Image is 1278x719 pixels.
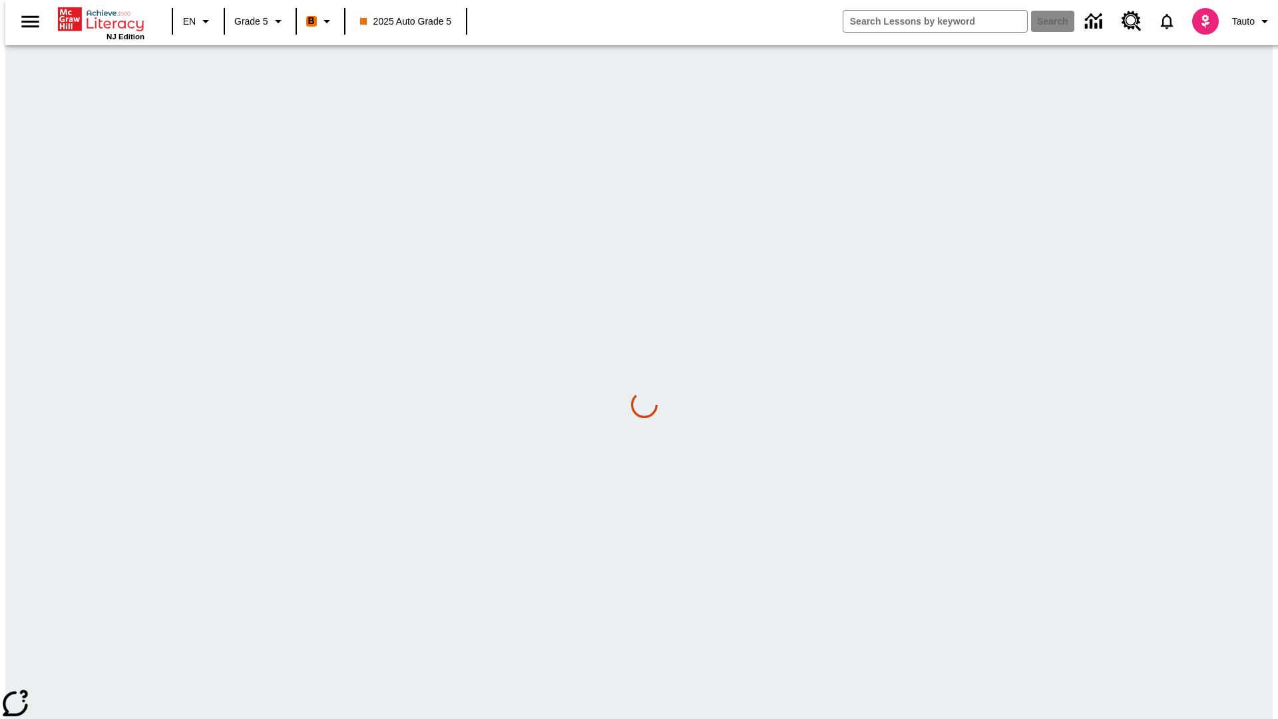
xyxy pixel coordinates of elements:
button: Grade: Grade 5, Select a grade [229,9,292,33]
div: Home [58,5,144,41]
input: search field [843,11,1027,32]
span: EN [183,15,196,29]
span: Grade 5 [234,15,268,29]
img: avatar image [1192,8,1219,35]
span: B [308,13,315,29]
button: Open side menu [11,2,50,41]
span: NJ Edition [106,33,144,41]
span: Tauto [1232,15,1255,29]
a: Data Center [1077,3,1114,40]
button: Language: EN, Select a language [177,9,220,33]
a: Resource Center, Will open in new tab [1114,3,1150,39]
button: Select a new avatar [1184,4,1227,39]
button: Boost Class color is orange. Change class color [301,9,340,33]
a: Notifications [1150,4,1184,39]
span: 2025 Auto Grade 5 [360,15,452,29]
button: Profile/Settings [1227,9,1278,33]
